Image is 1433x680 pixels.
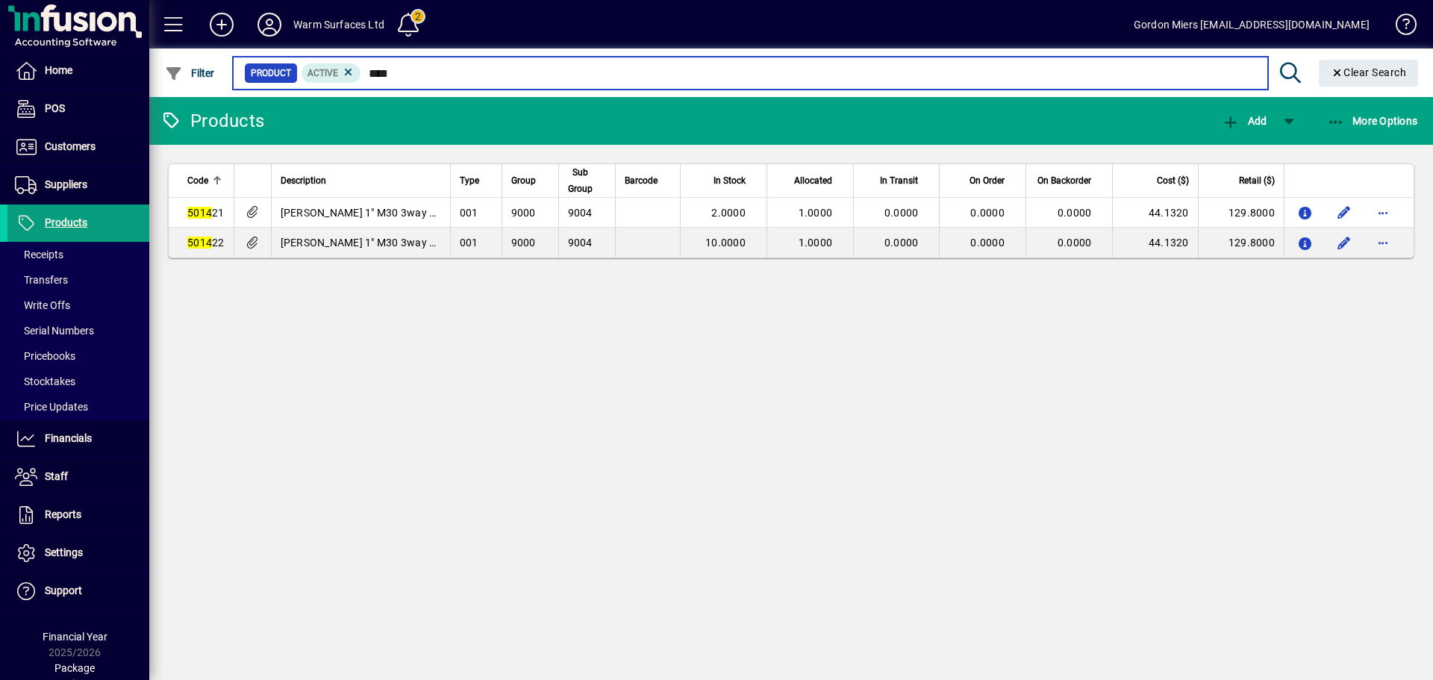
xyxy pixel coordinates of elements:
span: Write Offs [15,299,70,311]
span: Products [45,216,87,228]
span: [PERSON_NAME] 1" M30 3way Mixer body std [281,207,500,219]
span: Reports [45,508,81,520]
a: Knowledge Base [1384,3,1414,52]
span: Staff [45,470,68,482]
button: More options [1371,201,1395,225]
button: Profile [246,11,293,38]
span: 0.0000 [884,207,919,219]
div: In Stock [690,172,759,189]
span: Customers [45,140,96,152]
span: Retail ($) [1239,172,1275,189]
td: 129.8000 [1198,228,1284,258]
span: 9000 [511,207,536,219]
span: Settings [45,546,83,558]
span: In Transit [880,172,918,189]
span: Receipts [15,249,63,261]
div: On Backorder [1035,172,1105,189]
td: 129.8000 [1198,198,1284,228]
span: Sub Group [568,164,593,197]
span: Price Updates [15,401,88,413]
span: 001 [460,237,478,249]
div: Code [187,172,225,189]
div: Sub Group [568,164,606,197]
span: Pricebooks [15,350,75,362]
a: Transfers [7,267,149,293]
span: On Backorder [1037,172,1091,189]
span: 1.0000 [799,237,833,249]
span: Support [45,584,82,596]
div: Type [460,172,493,189]
span: Barcode [625,172,658,189]
a: Price Updates [7,394,149,419]
a: Settings [7,534,149,572]
span: 0.0000 [1058,207,1092,219]
em: 5014 [187,237,212,249]
a: POS [7,90,149,128]
mat-chip: Activation Status: Active [302,63,361,83]
span: Clear Search [1331,66,1407,78]
span: 001 [460,207,478,219]
button: Edit [1332,201,1356,225]
span: Allocated [794,172,832,189]
span: Transfers [15,274,68,286]
a: Support [7,573,149,610]
span: Suppliers [45,178,87,190]
span: Home [45,64,72,76]
a: Serial Numbers [7,318,149,343]
div: Warm Surfaces Ltd [293,13,384,37]
span: 10.0000 [705,237,746,249]
div: Gordon Miers [EMAIL_ADDRESS][DOMAIN_NAME] [1134,13,1370,37]
span: [PERSON_NAME] 1" M30 3way Mixing Valve lateral way [281,237,546,249]
a: Suppliers [7,166,149,204]
span: 0.0000 [1058,237,1092,249]
button: Edit [1332,231,1356,255]
span: Code [187,172,208,189]
div: Description [281,172,441,189]
span: In Stock [714,172,746,189]
a: Home [7,52,149,90]
button: Filter [161,60,219,87]
a: Receipts [7,242,149,267]
button: More Options [1323,107,1422,134]
div: In Transit [863,172,931,189]
span: Package [54,662,95,674]
button: Add [1218,107,1270,134]
a: Financials [7,420,149,458]
span: Stocktakes [15,375,75,387]
div: Barcode [625,172,671,189]
span: On Order [970,172,1005,189]
span: Type [460,172,479,189]
a: Stocktakes [7,369,149,394]
td: 44.1320 [1112,228,1197,258]
button: More options [1371,231,1395,255]
a: Staff [7,458,149,496]
span: Product [251,66,291,81]
span: Active [307,68,338,78]
span: Financials [45,432,92,444]
a: Reports [7,496,149,534]
a: Customers [7,128,149,166]
span: 9004 [568,207,593,219]
div: Allocated [776,172,846,189]
button: Add [198,11,246,38]
span: Serial Numbers [15,325,94,337]
td: 44.1320 [1112,198,1197,228]
div: Group [511,172,549,189]
span: More Options [1327,115,1418,127]
em: 5014 [187,207,212,219]
span: 22 [187,237,225,249]
div: Products [160,109,264,133]
div: On Order [949,172,1017,189]
span: Description [281,172,326,189]
span: 9004 [568,237,593,249]
span: Financial Year [43,631,107,643]
span: 21 [187,207,225,219]
span: Filter [165,67,215,79]
span: POS [45,102,65,114]
span: Group [511,172,536,189]
span: 0.0000 [970,237,1005,249]
span: 9000 [511,237,536,249]
span: 0.0000 [970,207,1005,219]
button: Clear [1319,60,1419,87]
span: Add [1222,115,1267,127]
